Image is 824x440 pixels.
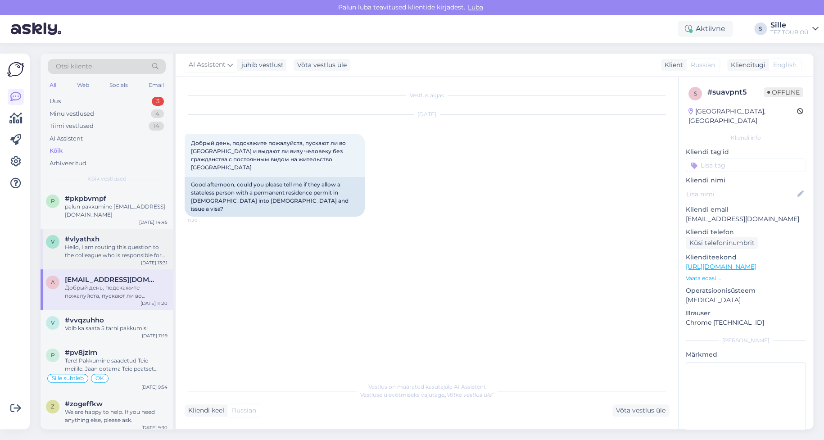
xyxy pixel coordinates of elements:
p: [EMAIL_ADDRESS][DOMAIN_NAME] [686,214,806,224]
div: Tere! Pakkumine saadetud Teie meilile. Jään ootama Teie peatset vastust ja andmeid broneerimiseks... [65,357,168,373]
i: „Võtke vestlus üle” [444,391,494,398]
div: Email [147,79,166,91]
div: Võta vestlus üle [294,59,350,71]
p: Klienditeekond [686,253,806,262]
div: Klient [661,60,683,70]
div: Klienditugi [727,60,765,70]
div: Tiimi vestlused [50,122,94,131]
span: Russian [691,60,715,70]
p: [MEDICAL_DATA] [686,295,806,305]
div: [PERSON_NAME] [686,336,806,345]
span: s [694,90,697,97]
div: Uus [50,97,61,106]
span: p [51,352,55,358]
span: Sille suhtleb [52,376,84,381]
div: S [754,23,767,35]
div: palun pakkumine [EMAIL_ADDRESS][DOMAIN_NAME] [65,203,168,219]
span: #zogeffkw [65,400,103,408]
span: AI Assistent [189,60,226,70]
div: Vestlus algas [185,91,669,100]
div: We are happy to help. If you need anything else, please ask. [65,408,168,424]
span: Offline [764,87,803,97]
input: Lisa tag [686,159,806,172]
p: Vaata edasi ... [686,274,806,282]
span: English [773,60,797,70]
p: Kliendi tag'id [686,147,806,157]
span: Vestluse ülevõtmiseks vajutage [360,391,494,398]
div: [DATE] 13:31 [141,259,168,266]
span: p [51,198,55,204]
div: 14 [149,122,164,131]
div: Minu vestlused [50,109,94,118]
div: juhib vestlust [238,60,284,70]
span: v [51,238,54,245]
span: a [51,279,55,286]
div: Добрый день, подскажите пожалуйста, пускают ли во [GEOGRAPHIC_DATA] и выдают ли визу человеку без... [65,284,168,300]
div: Võta vestlus üle [612,404,669,417]
span: alina094@bk.ru [65,276,158,284]
div: [DATE] 9:30 [141,424,168,431]
span: Russian [232,406,256,415]
div: [DATE] 14:45 [139,219,168,226]
div: Kliendi info [686,134,806,142]
span: v [51,319,54,326]
span: #pv8jzlrn [65,349,97,357]
p: Operatsioonisüsteem [686,286,806,295]
div: # suavpnt5 [707,87,764,98]
a: [URL][DOMAIN_NAME] [686,263,756,271]
div: [DATE] 11:20 [140,300,168,307]
span: z [51,403,54,410]
div: Küsi telefoninumbrit [686,237,758,249]
span: Luba [465,3,486,11]
img: Askly Logo [7,61,24,78]
p: Chrome [TECHNICAL_ID] [686,318,806,327]
div: Kõik [50,146,63,155]
span: #vvqzuhho [65,316,104,324]
div: Aktiivne [678,21,733,37]
div: AI Assistent [50,134,83,143]
div: Kliendi keel [185,406,224,415]
p: Brauser [686,308,806,318]
span: #pkpbvmpf [65,195,106,203]
p: Märkmed [686,350,806,359]
p: Kliendi telefon [686,227,806,237]
span: OK [95,376,104,381]
span: Vestlus on määratud kasutajale AI Assistent [368,383,486,390]
div: Sille [770,22,809,29]
div: Socials [108,79,130,91]
div: TEZ TOUR OÜ [770,29,809,36]
div: All [48,79,58,91]
a: SilleTEZ TOUR OÜ [770,22,819,36]
div: [DATE] 9:54 [141,384,168,390]
span: Kõik vestlused [87,175,127,183]
div: [DATE] [185,110,669,118]
div: Voib ka saata 5 tarni pakkumisi [65,324,168,332]
div: 4 [151,109,164,118]
span: #vlyathxh [65,235,100,243]
span: 11:20 [187,217,221,224]
input: Lisa nimi [686,189,796,199]
p: Kliendi nimi [686,176,806,185]
div: Hello, I am routing this question to the colleague who is responsible for this topic. The reply m... [65,243,168,259]
div: Good afternoon, could you please tell me if they allow a stateless person with a permanent reside... [185,177,365,217]
span: Добрый день, подскажите пожалуйста, пускают ли во [GEOGRAPHIC_DATA] и выдают ли визу человеку без... [191,140,347,171]
div: Arhiveeritud [50,159,86,168]
div: [GEOGRAPHIC_DATA], [GEOGRAPHIC_DATA] [688,107,797,126]
div: 3 [152,97,164,106]
div: Web [75,79,91,91]
div: [DATE] 11:19 [142,332,168,339]
span: Otsi kliente [56,62,92,71]
p: Kliendi email [686,205,806,214]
